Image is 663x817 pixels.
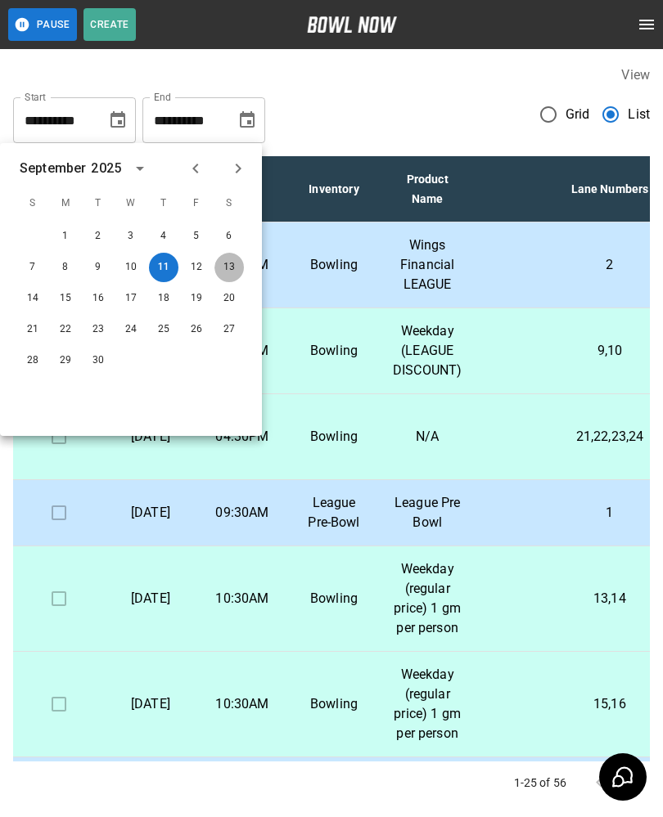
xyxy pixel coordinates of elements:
div: 2025 [91,159,121,178]
p: Weekday (regular price) 1 gm per person [393,559,462,638]
p: 09:30AM [210,503,275,523]
button: Sep 1, 2025 [51,222,80,251]
p: N/A [393,427,462,447]
p: 1-25 of 56 [514,774,567,791]
button: Sep 11, 2025 [149,253,178,282]
button: Sep 25, 2025 [149,315,178,344]
button: open drawer [630,8,663,41]
p: 04:30PM [210,427,275,447]
button: Choose date, selected date is Oct 11, 2025 [231,104,264,137]
p: Bowling [301,427,367,447]
button: Sep 18, 2025 [149,284,178,313]
button: Sep 3, 2025 [116,222,146,251]
button: Sep 8, 2025 [51,253,80,282]
span: M [51,187,80,220]
span: S [214,187,244,220]
button: Previous month [182,155,210,182]
button: calendar view is open, switch to year view [126,155,154,182]
button: Sep 29, 2025 [51,346,80,375]
button: Sep 5, 2025 [182,222,211,251]
button: Pause [8,8,77,41]
button: Sep 22, 2025 [51,315,80,344]
p: 10:30AM [210,589,275,608]
button: Sep 21, 2025 [18,315,47,344]
button: Sep 14, 2025 [18,284,47,313]
th: Inventory [288,156,380,222]
button: Sep 23, 2025 [83,315,113,344]
img: logo [307,16,397,33]
span: W [116,187,146,220]
button: Sep 17, 2025 [116,284,146,313]
button: Sep 13, 2025 [214,253,244,282]
button: Sep 28, 2025 [18,346,47,375]
div: September [20,159,86,178]
button: Sep 4, 2025 [149,222,178,251]
button: Sep 16, 2025 [83,284,113,313]
span: T [83,187,113,220]
p: Weekday (regular price) 1 gm per person [393,665,462,743]
button: Sep 2, 2025 [83,222,113,251]
button: Sep 15, 2025 [51,284,80,313]
p: Bowling [301,694,367,714]
p: Bowling [301,589,367,608]
p: League Pre Bowl [393,493,462,532]
p: Bowling [301,255,367,275]
p: 10:30AM [210,694,275,714]
p: Weekday (LEAGUE DISCOUNT) [393,321,462,380]
button: Create [83,8,136,41]
button: Sep 26, 2025 [182,315,211,344]
p: [DATE] [118,589,183,608]
button: Choose date, selected date is Sep 11, 2025 [101,104,134,137]
p: Wings Financial LEAGUE [393,236,462,294]
label: View [621,67,650,83]
button: Sep 27, 2025 [214,315,244,344]
span: T [149,187,178,220]
th: Product Name [380,156,475,222]
p: [DATE] [118,427,183,447]
p: [DATE] [118,694,183,714]
button: Next month [224,155,252,182]
button: Sep 24, 2025 [116,315,146,344]
span: S [18,187,47,220]
button: Sep 9, 2025 [83,253,113,282]
span: Grid [566,105,590,124]
button: Sep 12, 2025 [182,253,211,282]
button: Sep 7, 2025 [18,253,47,282]
span: List [628,105,650,124]
p: League Pre-Bowl [301,493,367,532]
button: Sep 6, 2025 [214,222,244,251]
button: Sep 19, 2025 [182,284,211,313]
p: [DATE] [118,503,183,523]
button: Sep 30, 2025 [83,346,113,375]
button: Sep 20, 2025 [214,284,244,313]
span: F [182,187,211,220]
p: Bowling [301,341,367,361]
button: Sep 10, 2025 [116,253,146,282]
